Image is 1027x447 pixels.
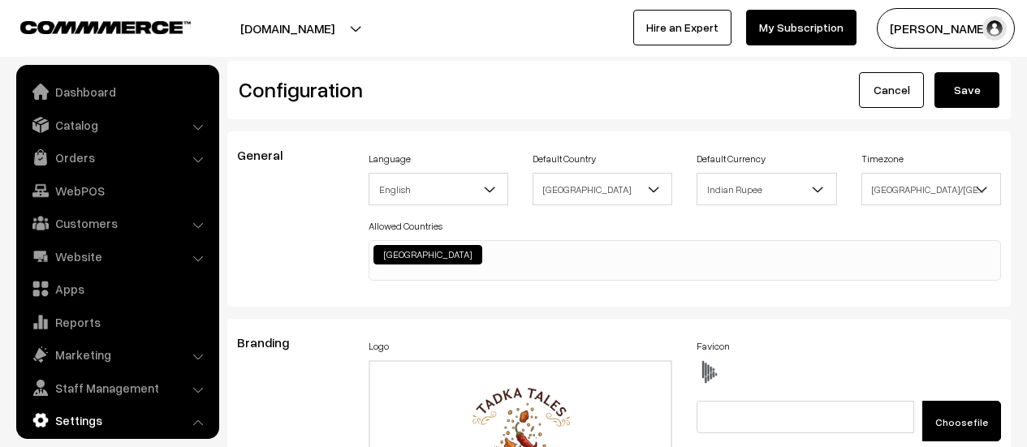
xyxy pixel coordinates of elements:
span: General [237,147,302,163]
label: Default Country [533,152,596,166]
img: COMMMERCE [20,21,191,33]
a: Settings [20,406,214,435]
a: Reports [20,307,214,337]
a: Catalog [20,110,214,140]
button: [DOMAIN_NAME] [183,8,391,49]
span: India [533,173,672,205]
label: Default Currency [697,152,766,166]
span: Asia/Kolkata [862,175,1000,204]
img: favicon.ico [697,360,721,385]
h2: Configuration [239,77,607,102]
a: Staff Management [20,373,214,402]
label: Language [369,152,411,166]
a: Orders [20,143,214,172]
a: Marketing [20,340,214,369]
a: Apps [20,274,214,303]
span: Choose file [935,416,988,428]
button: Save [934,72,999,108]
label: Logo [369,339,389,354]
a: My Subscription [746,10,857,45]
span: English [369,173,508,205]
a: Cancel [859,72,924,108]
span: Branding [237,334,309,350]
button: [PERSON_NAME] [877,8,1015,49]
a: Hire an Expert [633,10,731,45]
span: Asia/Kolkata [861,173,1001,205]
span: Indian Rupee [697,175,835,204]
label: Allowed Countries [369,219,442,234]
a: Website [20,242,214,271]
span: English [369,175,507,204]
a: Dashboard [20,77,214,106]
a: COMMMERCE [20,16,162,36]
label: Favicon [697,339,730,354]
span: Indian Rupee [697,173,836,205]
a: WebPOS [20,176,214,205]
span: India [533,175,671,204]
img: user [982,16,1007,41]
li: India [373,245,482,264]
a: Customers [20,208,214,238]
label: Timezone [861,152,904,166]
